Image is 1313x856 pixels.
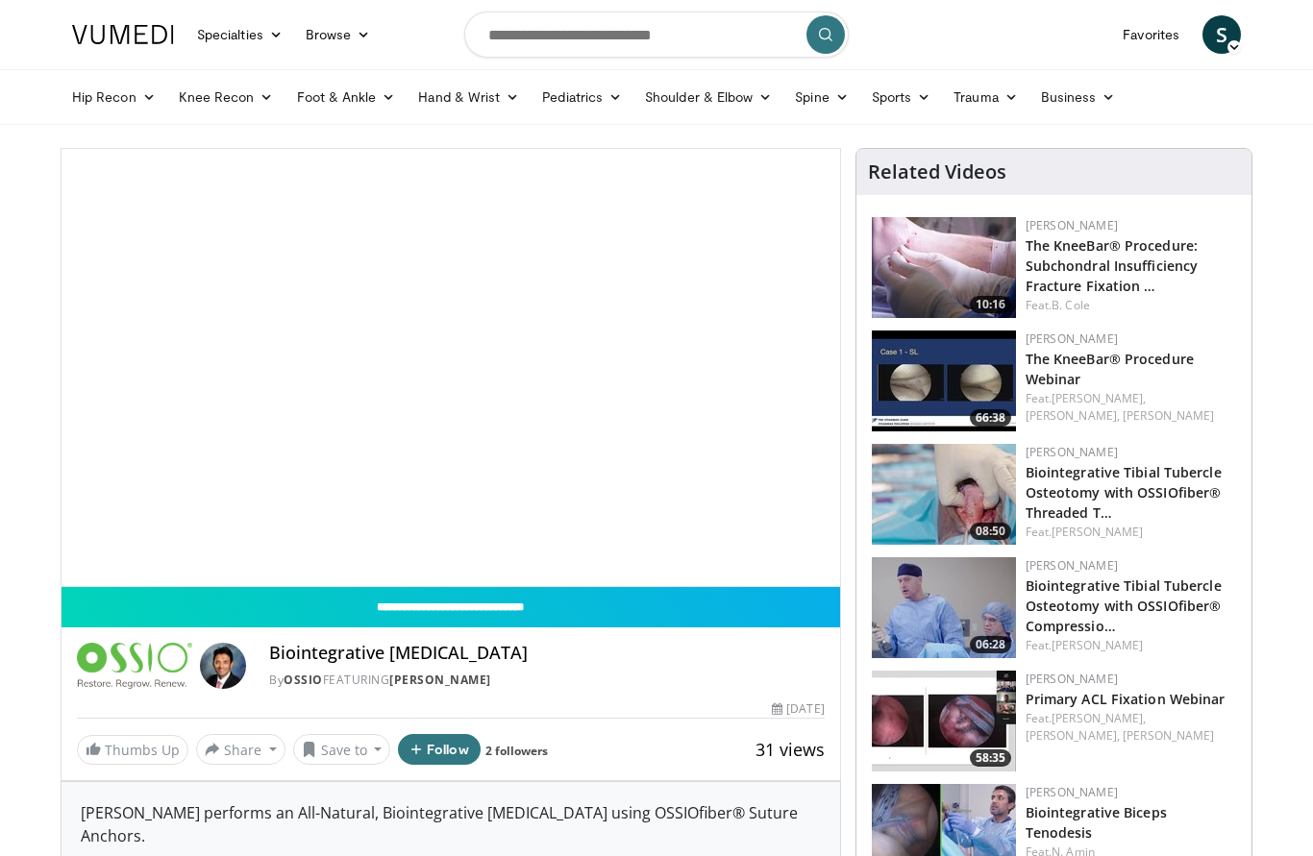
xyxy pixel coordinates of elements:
[398,734,481,765] button: Follow
[1026,524,1236,541] div: Feat.
[1026,727,1120,744] a: [PERSON_NAME],
[1123,407,1214,424] a: [PERSON_NAME]
[72,25,174,44] img: VuMedi Logo
[1026,330,1118,347] a: [PERSON_NAME]
[872,330,1016,431] a: 66:38
[860,78,943,116] a: Sports
[407,78,531,116] a: Hand & Wrist
[1026,784,1118,800] a: [PERSON_NAME]
[485,743,548,759] a: 2 followers
[186,15,294,54] a: Specialties
[196,734,285,765] button: Share
[1026,350,1194,388] a: The KneeBar® Procedure Webinar
[1026,390,1236,425] div: Feat.
[284,672,323,688] a: OSSIO
[1026,710,1236,745] div: Feat.
[531,78,633,116] a: Pediatrics
[464,12,849,58] input: Search topics, interventions
[1026,407,1120,424] a: [PERSON_NAME],
[1026,637,1236,654] div: Feat.
[872,671,1016,771] img: 260ca433-3e9d-49fb-8f61-f00fa1ab23ce.150x105_q85_crop-smart_upscale.jpg
[970,749,1011,767] span: 58:35
[1026,576,1222,635] a: Biointegrative Tibial Tubercle Osteotomy with OSSIOfiber® Compressio…
[1026,690,1226,708] a: Primary ACL Fixation Webinar
[1026,217,1118,233] a: [PERSON_NAME]
[872,217,1016,318] a: 10:16
[872,557,1016,658] a: 06:28
[1052,524,1143,540] a: [PERSON_NAME]
[970,409,1011,427] span: 66:38
[1029,78,1127,116] a: Business
[942,78,1029,116] a: Trauma
[62,149,840,587] video-js: Video Player
[285,78,408,116] a: Foot & Ankle
[970,296,1011,313] span: 10:16
[872,671,1016,771] a: 58:35
[1123,727,1214,744] a: [PERSON_NAME]
[269,672,825,689] div: By FEATURING
[783,78,859,116] a: Spine
[1052,390,1146,406] a: [PERSON_NAME],
[294,15,383,54] a: Browse
[167,78,285,116] a: Knee Recon
[872,217,1016,318] img: c7fa0e63-843a-41fb-b12c-ba711dda1bcc.150x105_q85_crop-smart_upscale.jpg
[1052,637,1143,653] a: [PERSON_NAME]
[872,444,1016,545] img: 14934b67-7d06-479f-8b24-1e3c477188f5.150x105_q85_crop-smart_upscale.jpg
[77,643,192,689] img: OSSIO
[1026,803,1167,842] a: Biointegrative Biceps Tenodesis
[61,78,167,116] a: Hip Recon
[868,160,1006,183] h4: Related Videos
[77,735,188,765] a: Thumbs Up
[756,738,825,761] span: 31 views
[1202,15,1241,54] a: S
[872,330,1016,431] img: fc62288f-2adf-48f5-a98b-740dd39a21f3.150x105_q85_crop-smart_upscale.jpg
[269,643,825,664] h4: Biointegrative [MEDICAL_DATA]
[389,672,491,688] a: [PERSON_NAME]
[1026,236,1199,295] a: The KneeBar® Procedure: Subchondral Insufficiency Fracture Fixation …
[872,557,1016,658] img: 2fac5f83-3fa8-46d6-96c1-ffb83ee82a09.150x105_q85_crop-smart_upscale.jpg
[772,700,824,718] div: [DATE]
[1026,297,1236,314] div: Feat.
[1026,444,1118,460] a: [PERSON_NAME]
[1111,15,1191,54] a: Favorites
[970,523,1011,540] span: 08:50
[1052,297,1090,313] a: B. Cole
[633,78,783,116] a: Shoulder & Elbow
[1026,671,1118,687] a: [PERSON_NAME]
[1026,557,1118,574] a: [PERSON_NAME]
[1052,710,1146,726] a: [PERSON_NAME],
[970,636,1011,653] span: 06:28
[1026,463,1222,522] a: Biointegrative Tibial Tubercle Osteotomy with OSSIOfiber® Threaded T…
[872,444,1016,545] a: 08:50
[293,734,391,765] button: Save to
[200,643,246,689] img: Avatar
